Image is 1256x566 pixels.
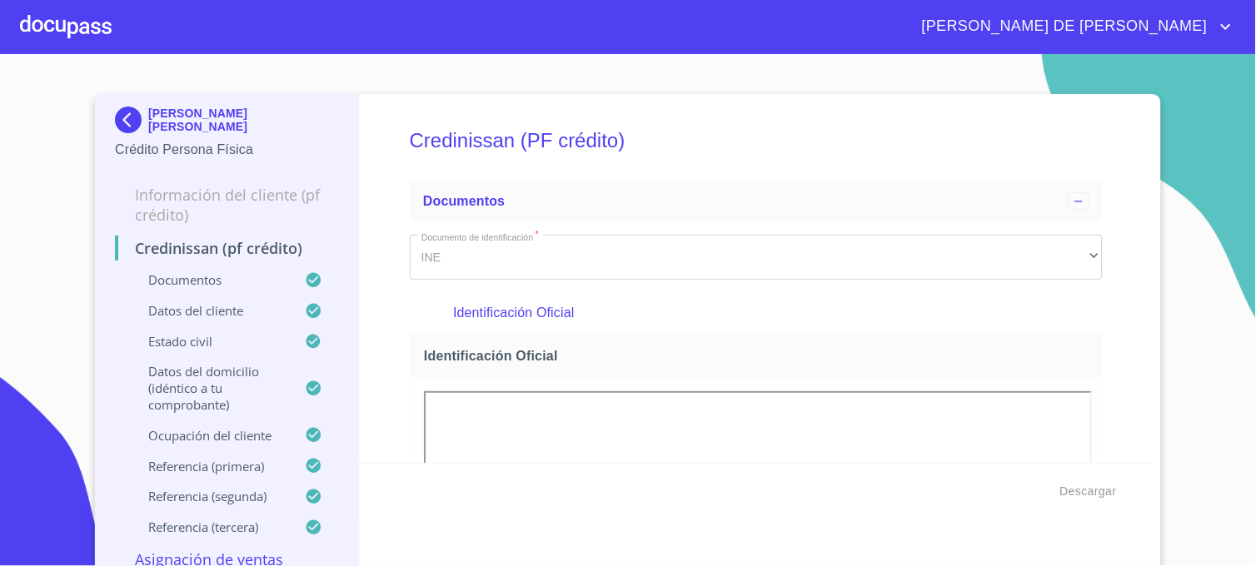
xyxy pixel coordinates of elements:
p: Credinissan (PF crédito) [115,238,339,258]
div: Documentos [410,181,1103,221]
span: [PERSON_NAME] DE [PERSON_NAME] [910,13,1216,40]
div: [PERSON_NAME] [PERSON_NAME] [115,107,339,140]
p: [PERSON_NAME] [PERSON_NAME] [148,107,339,133]
h5: Credinissan (PF crédito) [410,107,1103,175]
span: Descargar [1060,481,1117,502]
p: Estado Civil [115,333,305,350]
p: Referencia (tercera) [115,519,305,535]
p: Referencia (segunda) [115,488,305,504]
p: Referencia (primera) [115,458,305,474]
div: INE [410,235,1103,280]
p: Datos del domicilio (idéntico a tu comprobante) [115,363,305,413]
span: Identificación Oficial [424,347,1095,365]
p: Crédito Persona Física [115,140,339,160]
p: Identificación Oficial [453,303,1059,323]
button: account of current user [910,13,1236,40]
span: Documentos [423,194,505,208]
p: Ocupación del Cliente [115,427,305,444]
p: Documentos [115,271,305,288]
img: Docupass spot blue [115,107,148,133]
p: Información del cliente (PF crédito) [115,185,339,225]
button: Descargar [1054,476,1124,507]
p: Datos del cliente [115,302,305,319]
